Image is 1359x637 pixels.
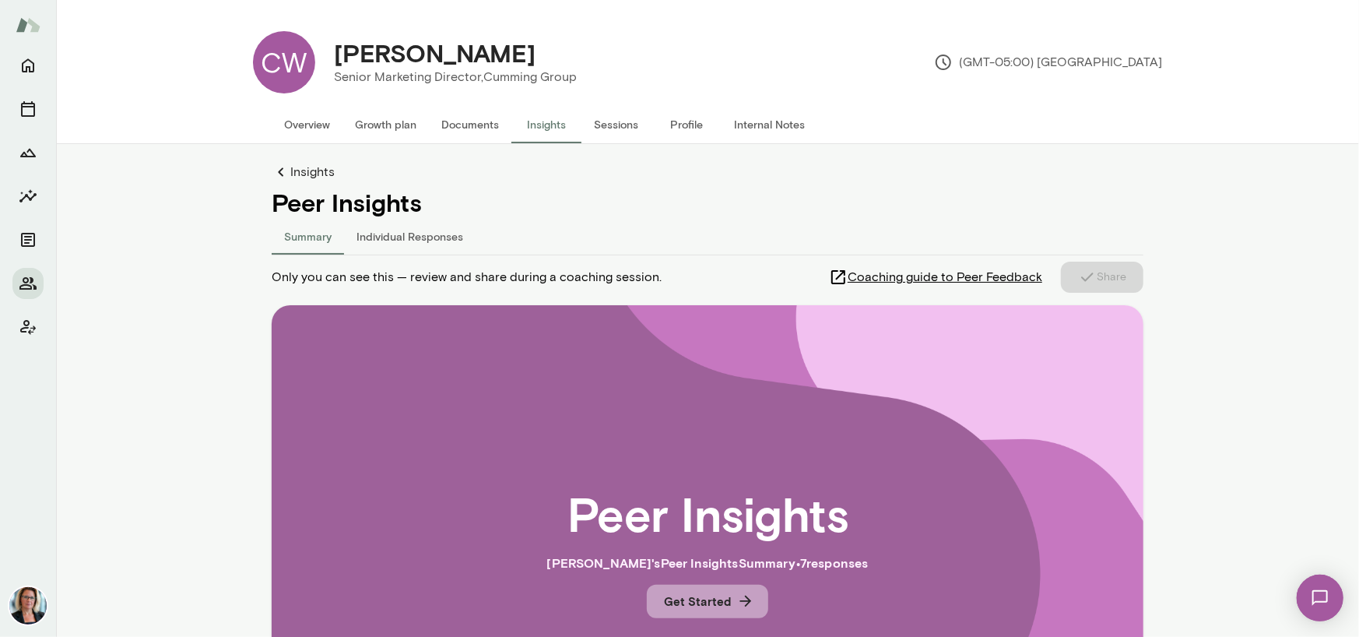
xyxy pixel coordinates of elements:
[796,555,869,570] span: • 7 response s
[12,224,44,255] button: Documents
[334,68,577,86] p: Senior Marketing Director, Cumming Group
[16,10,40,40] img: Mento
[334,38,536,68] h4: [PERSON_NAME]
[429,106,511,143] button: Documents
[848,268,1042,287] span: Coaching guide to Peer Feedback
[12,311,44,343] button: Client app
[272,268,662,287] span: Only you can see this — review and share during a coaching session.
[272,163,1143,181] a: Insights
[647,585,768,618] button: Get Started
[272,217,344,255] button: Summary
[934,53,1162,72] p: (GMT-05:00) [GEOGRAPHIC_DATA]
[12,50,44,81] button: Home
[253,31,315,93] div: CW
[272,106,342,143] button: Overview
[12,137,44,168] button: Growth Plan
[651,106,722,143] button: Profile
[511,106,581,143] button: Insights
[342,106,429,143] button: Growth plan
[567,485,848,541] h2: Peer Insights
[272,188,1143,217] h4: Peer Insights
[12,181,44,212] button: Insights
[581,106,651,143] button: Sessions
[547,555,796,570] span: [PERSON_NAME] 's Peer Insights Summary
[272,217,1143,255] div: responses-tab
[12,268,44,299] button: Members
[344,217,476,255] button: Individual Responses
[12,93,44,125] button: Sessions
[9,587,47,625] img: Jennifer Alvarez
[722,106,817,143] button: Internal Notes
[829,262,1061,293] a: Coaching guide to Peer Feedback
